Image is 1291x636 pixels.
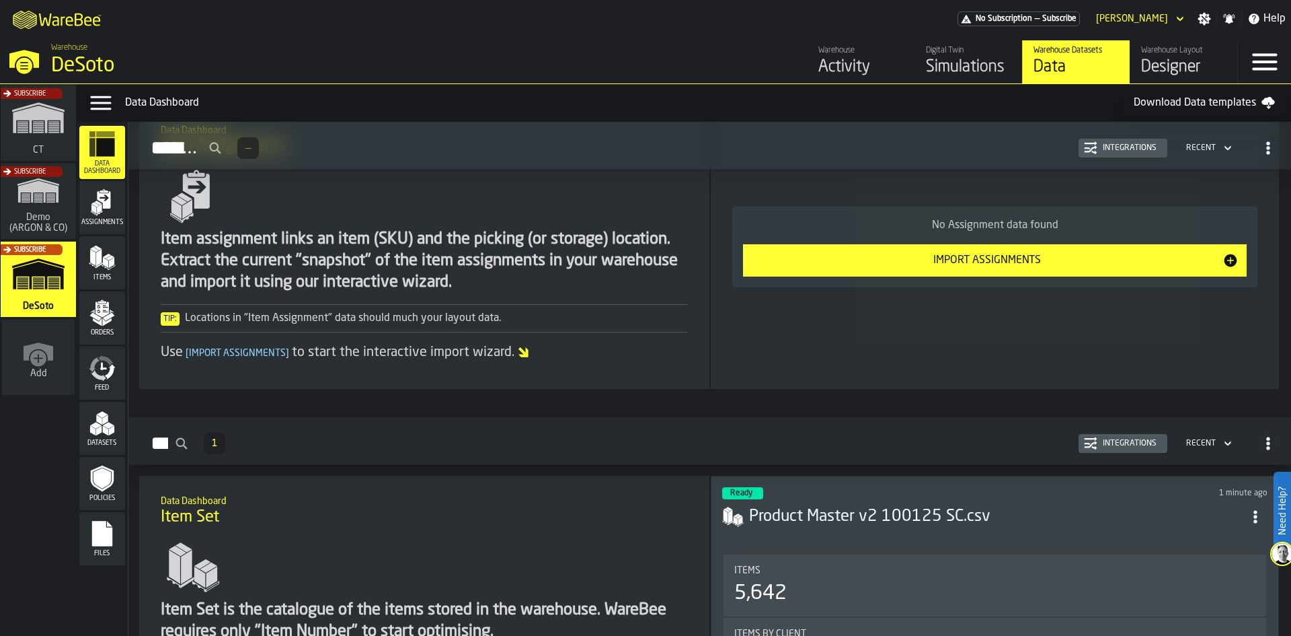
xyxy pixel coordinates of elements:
[807,40,914,83] a: link-to-/wh/i/53489ce4-9a4e-4130-9411-87a947849922/feed/
[1079,139,1167,157] button: button-Integrations
[1186,143,1216,153] div: DropdownMenuValue-4
[1022,40,1130,83] a: link-to-/wh/i/53489ce4-9a4e-4130-9411-87a947849922/data
[976,14,1032,24] span: No Subscription
[1238,40,1291,83] label: button-toggle-Menu
[723,555,1266,616] div: stat-Items
[957,11,1080,26] div: Menu Subscription
[150,487,699,535] div: title-Item Set
[186,349,189,358] span: [
[1186,439,1216,448] div: DropdownMenuValue-4
[1017,489,1267,498] div: Updated: 10/3/2025, 3:27:45 PM Created: 10/3/2025, 3:27:11 PM
[161,493,689,507] h2: Sub Title
[734,581,787,606] div: 5,642
[734,565,760,576] span: Items
[1096,13,1168,24] div: DropdownMenuValue-Shalini Coutinho
[128,122,1291,170] h2: button-Assignments
[734,565,1255,576] div: Title
[79,274,125,281] span: Items
[79,457,125,511] li: menu Policies
[79,219,125,226] span: Assignments
[1097,439,1162,448] div: Integrations
[128,417,1291,465] h2: button-Items
[711,105,1279,389] div: ItemListCard-
[1130,40,1237,83] a: link-to-/wh/i/53489ce4-9a4e-4130-9411-87a947849922/designer
[198,433,231,454] div: ButtonLoadMore-Load More-Prev-First-Last
[161,312,180,326] span: Tip:
[245,143,251,153] span: —
[1042,14,1077,24] span: Subscribe
[14,246,46,254] span: Subscribe
[286,349,289,358] span: ]
[79,402,125,456] li: menu Datasets
[161,343,689,362] div: Use to start the interactive import wizard.
[751,252,1222,269] div: Import Assignments
[2,320,75,398] a: link-to-/wh/new
[79,347,125,400] li: menu Feed
[926,46,1011,55] div: Digital Twin
[1217,12,1241,26] label: button-toggle-Notifications
[139,105,710,389] div: ItemListCard-
[1181,140,1235,156] div: DropdownMenuValue-4
[51,54,414,78] div: DeSoto
[722,487,763,499] div: status-3 2
[1033,57,1119,78] div: Data
[818,57,904,78] div: Activity
[161,310,689,326] div: Locations in "Item Assignment" data should much your layout data.
[1091,11,1187,27] div: DropdownMenuValue-Shalini Coutinho
[1,242,76,320] a: link-to-/wh/i/53489ce4-9a4e-4130-9411-87a947849922/simulations
[79,495,125,502] span: Policies
[79,550,125,557] span: Files
[1141,57,1226,78] div: Designer
[212,439,217,448] span: 1
[161,229,689,293] div: Item assignment links an item (SKU) and the picking (or storage) location. Extract the current "s...
[232,137,264,159] div: ButtonLoadMore-Load More-Prev-First-Last
[125,95,1123,111] div: Data Dashboard
[1123,90,1286,116] a: Download Data templates
[161,507,219,528] span: Item Set
[30,368,47,379] span: Add
[82,90,120,116] label: button-toggle-Data Menu
[1035,14,1040,24] span: —
[1263,11,1286,27] span: Help
[1079,434,1167,453] button: button-Integrations
[743,244,1247,277] button: button-Import Assignments
[79,384,125,392] span: Feed
[1,85,76,164] a: link-to-/wh/i/311453a2-eade-4fd3-b522-1ff6a7eba4ba/simulations
[79,329,125,337] span: Orders
[79,512,125,566] li: menu Files
[749,506,1243,528] h3: Product Master v2 100125 SC.csv
[79,236,125,290] li: menu Items
[1192,12,1216,26] label: button-toggle-Settings
[957,11,1080,26] a: link-to-/wh/i/53489ce4-9a4e-4130-9411-87a947849922/pricing/
[1097,143,1162,153] div: Integrations
[79,181,125,235] li: menu Assignments
[14,90,46,98] span: Subscribe
[183,349,292,358] span: Import Assignments
[1242,11,1291,27] label: button-toggle-Help
[1181,435,1235,452] div: DropdownMenuValue-4
[926,57,1011,78] div: Simulations
[79,291,125,345] li: menu Orders
[730,489,752,497] span: Ready
[743,217,1247,234] div: No Assignment data found
[51,43,87,52] span: Warehouse
[79,439,125,447] span: Datasets
[1033,46,1119,55] div: Warehouse Datasets
[1,164,76,242] a: link-to-/wh/i/f4b48827-899b-4d27-9478-094b6b2bfdee/simulations
[1275,473,1290,549] label: Need Help?
[1141,46,1226,55] div: Warehouse Layout
[14,168,46,176] span: Subscribe
[914,40,1022,83] a: link-to-/wh/i/53489ce4-9a4e-4130-9411-87a947849922/simulations
[79,126,125,180] li: menu Data Dashboard
[818,46,904,55] div: Warehouse
[79,160,125,175] span: Data Dashboard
